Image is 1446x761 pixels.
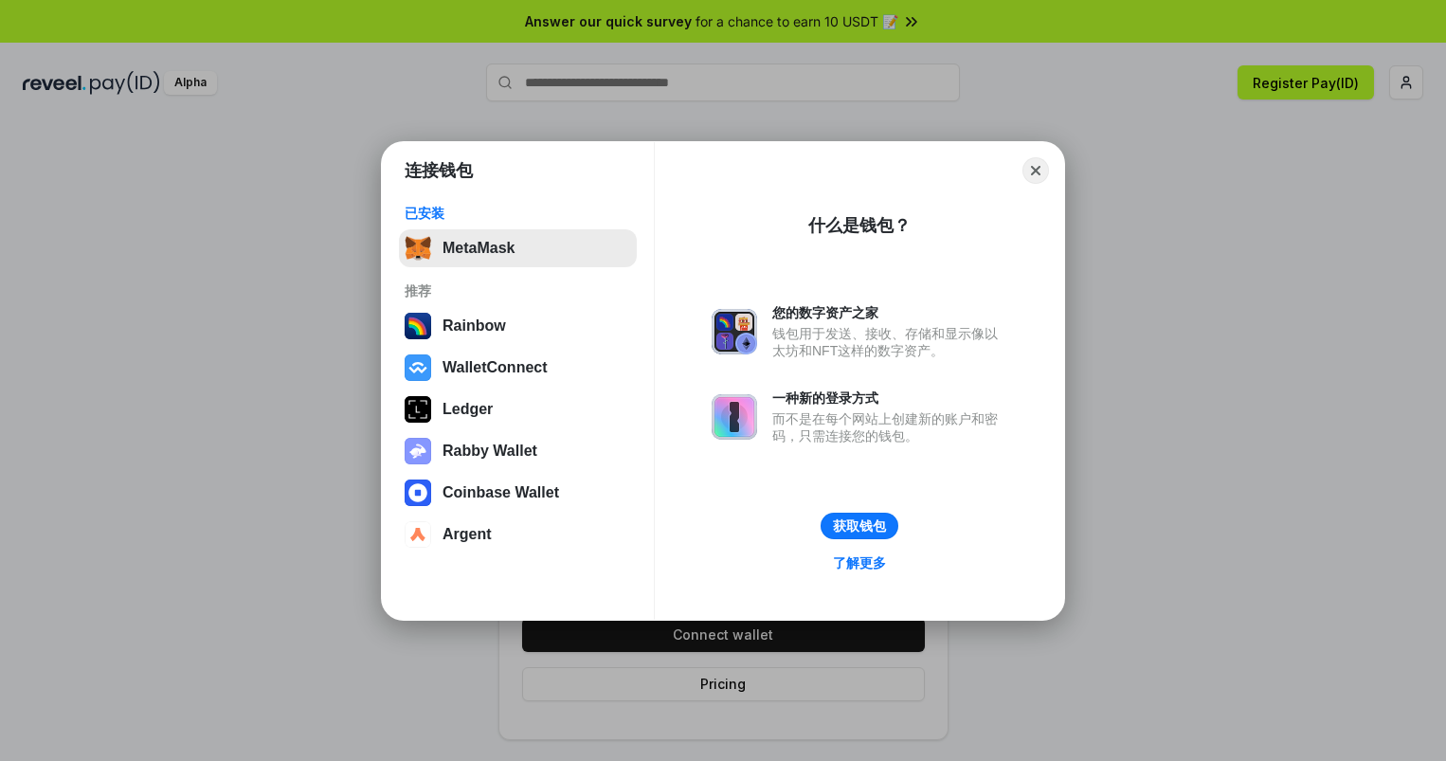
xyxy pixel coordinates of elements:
a: 了解更多 [822,551,897,575]
button: Rainbow [399,307,637,345]
img: svg+xml,%3Csvg%20fill%3D%22none%22%20height%3D%2233%22%20viewBox%3D%220%200%2035%2033%22%20width%... [405,235,431,262]
img: svg+xml,%3Csvg%20xmlns%3D%22http%3A%2F%2Fwww.w3.org%2F2000%2Fsvg%22%20fill%3D%22none%22%20viewBox... [712,394,757,440]
button: Ledger [399,390,637,428]
button: Close [1022,157,1049,184]
div: Ledger [443,401,493,418]
h1: 连接钱包 [405,159,473,182]
div: 获取钱包 [833,517,886,535]
button: MetaMask [399,229,637,267]
div: 一种新的登录方式 [772,390,1007,407]
button: Coinbase Wallet [399,474,637,512]
button: Rabby Wallet [399,432,637,470]
div: 钱包用于发送、接收、存储和显示像以太坊和NFT这样的数字资产。 [772,325,1007,359]
button: WalletConnect [399,349,637,387]
img: svg+xml,%3Csvg%20xmlns%3D%22http%3A%2F%2Fwww.w3.org%2F2000%2Fsvg%22%20width%3D%2228%22%20height%3... [405,396,431,423]
img: svg+xml,%3Csvg%20width%3D%2228%22%20height%3D%2228%22%20viewBox%3D%220%200%2028%2028%22%20fill%3D... [405,354,431,381]
div: Rabby Wallet [443,443,537,460]
div: Rainbow [443,317,506,335]
img: svg+xml,%3Csvg%20width%3D%22120%22%20height%3D%22120%22%20viewBox%3D%220%200%20120%20120%22%20fil... [405,313,431,339]
img: svg+xml,%3Csvg%20width%3D%2228%22%20height%3D%2228%22%20viewBox%3D%220%200%2028%2028%22%20fill%3D... [405,521,431,548]
div: 已安装 [405,205,631,222]
button: Argent [399,516,637,553]
div: 推荐 [405,282,631,299]
div: Argent [443,526,492,543]
img: svg+xml,%3Csvg%20xmlns%3D%22http%3A%2F%2Fwww.w3.org%2F2000%2Fsvg%22%20fill%3D%22none%22%20viewBox... [712,309,757,354]
img: svg+xml,%3Csvg%20xmlns%3D%22http%3A%2F%2Fwww.w3.org%2F2000%2Fsvg%22%20fill%3D%22none%22%20viewBox... [405,438,431,464]
div: 您的数字资产之家 [772,304,1007,321]
div: MetaMask [443,240,515,257]
button: 获取钱包 [821,513,898,539]
div: 了解更多 [833,554,886,571]
img: svg+xml,%3Csvg%20width%3D%2228%22%20height%3D%2228%22%20viewBox%3D%220%200%2028%2028%22%20fill%3D... [405,480,431,506]
div: WalletConnect [443,359,548,376]
div: Coinbase Wallet [443,484,559,501]
div: 什么是钱包？ [808,214,911,237]
div: 而不是在每个网站上创建新的账户和密码，只需连接您的钱包。 [772,410,1007,444]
